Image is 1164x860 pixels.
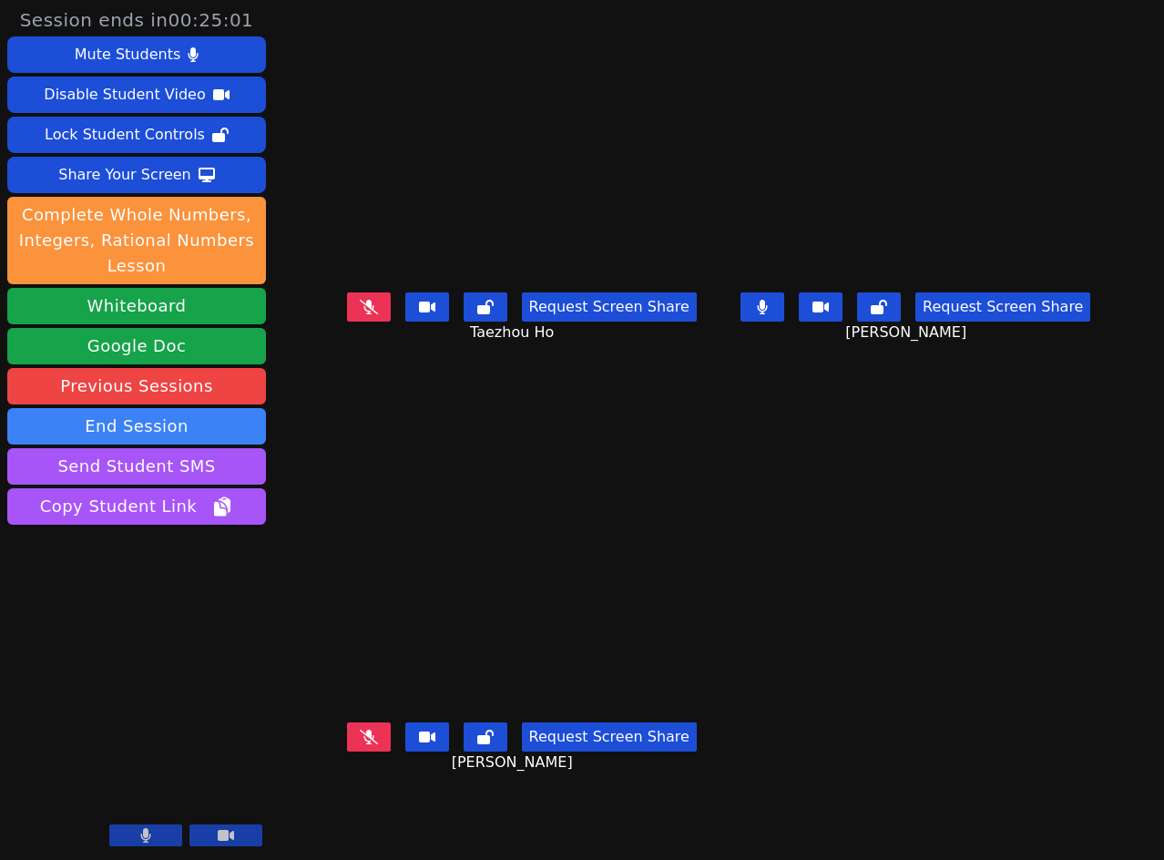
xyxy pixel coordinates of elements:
time: 00:25:01 [168,9,254,31]
div: Lock Student Controls [45,120,205,149]
div: Disable Student Video [44,80,205,109]
button: End Session [7,408,266,445]
a: Previous Sessions [7,368,266,404]
span: [PERSON_NAME] [452,752,577,773]
button: Lock Student Controls [7,117,266,153]
button: Complete Whole Numbers, Integers, Rational Numbers Lesson [7,197,266,284]
button: Copy Student Link [7,488,266,525]
span: Taezhou Ho [470,322,558,343]
button: Request Screen Share [522,722,697,752]
span: [PERSON_NAME] [845,322,971,343]
div: Mute Students [75,40,180,69]
button: Mute Students [7,36,266,73]
a: Google Doc [7,328,266,364]
button: Share Your Screen [7,157,266,193]
button: Send Student SMS [7,448,266,485]
button: Request Screen Share [522,292,697,322]
button: Whiteboard [7,288,266,324]
span: Session ends in [20,7,254,33]
div: Share Your Screen [58,160,191,189]
button: Request Screen Share [915,292,1090,322]
span: Copy Student Link [40,494,233,519]
button: Disable Student Video [7,77,266,113]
